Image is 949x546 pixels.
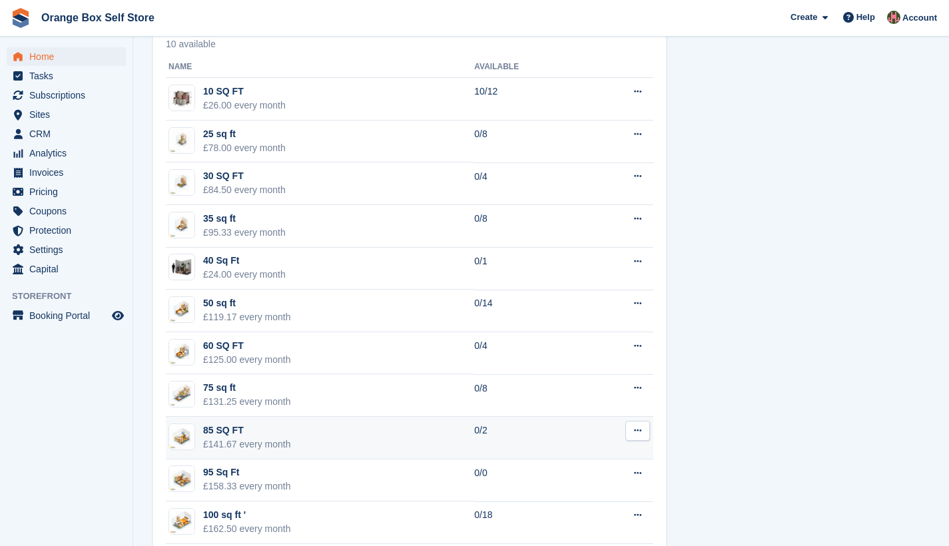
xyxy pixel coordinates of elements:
[474,459,584,502] td: 0/0
[29,125,109,143] span: CRM
[7,125,126,143] a: menu
[169,424,194,449] img: 85sqft.jpg
[203,353,291,367] div: £125.00 every month
[29,182,109,201] span: Pricing
[29,306,109,325] span: Booking Portal
[203,226,286,240] div: £95.33 every month
[7,144,126,162] a: menu
[169,466,194,491] img: 95sqft.jpg
[29,86,109,105] span: Subscriptions
[7,306,126,325] a: menu
[29,105,109,124] span: Sites
[203,296,291,310] div: 50 sq ft
[110,308,126,324] a: Preview store
[203,465,291,479] div: 95 Sq Ft
[203,339,291,353] div: 60 SQ FT
[474,78,584,121] td: 10/12
[7,221,126,240] a: menu
[7,163,126,182] a: menu
[887,11,900,24] img: David Clark
[29,202,109,220] span: Coupons
[474,121,584,163] td: 0/8
[36,7,160,29] a: Orange Box Self Store
[791,11,817,24] span: Create
[203,437,291,451] div: £141.67 every month
[474,501,584,544] td: 0/18
[902,11,937,25] span: Account
[474,248,584,290] td: 0/1
[7,47,126,66] a: menu
[7,240,126,259] a: menu
[7,260,126,278] a: menu
[474,332,584,375] td: 0/4
[203,479,291,493] div: £158.33 every month
[169,212,194,238] img: 35sqft.jpg
[203,254,286,268] div: 40 Sq Ft
[474,57,584,78] th: Available
[166,39,653,49] p: 10 available
[7,86,126,105] a: menu
[203,381,291,395] div: 75 sq ft
[203,99,286,113] div: £26.00 every month
[29,67,109,85] span: Tasks
[474,290,584,332] td: 0/14
[856,11,875,24] span: Help
[203,522,291,536] div: £162.50 every month
[29,144,109,162] span: Analytics
[7,182,126,201] a: menu
[29,260,109,278] span: Capital
[203,85,286,99] div: 10 SQ FT
[203,508,291,522] div: 100 sq ft '
[474,417,584,459] td: 0/2
[166,57,474,78] th: Name
[203,141,286,155] div: £78.00 every month
[474,205,584,248] td: 0/8
[169,170,194,195] img: 30sqft.jpg
[29,221,109,240] span: Protection
[474,374,584,417] td: 0/8
[203,423,291,437] div: 85 SQ FT
[169,297,194,322] img: 50sqft.jpg
[7,202,126,220] a: menu
[29,240,109,259] span: Settings
[169,128,194,153] img: 25sqft.jpeg
[203,395,291,409] div: £131.25 every month
[7,67,126,85] a: menu
[12,290,133,303] span: Storefront
[169,509,194,534] img: 100sqft.jpg
[169,85,194,111] img: Locker%20Medium%201%20-%20Imperial.jpg
[169,340,194,365] img: 60sqft.jpg
[29,47,109,66] span: Home
[203,310,291,324] div: £119.17 every month
[169,382,194,407] img: 75sqft.jpg
[203,268,286,282] div: £24.00 every month
[11,8,31,28] img: stora-icon-8386f47178a22dfd0bd8f6a31ec36ba5ce8667c1dd55bd0f319d3a0aa187defe.svg
[474,162,584,205] td: 0/4
[203,212,286,226] div: 35 sq ft
[7,105,126,124] a: menu
[203,169,286,183] div: 30 SQ FT
[169,258,194,277] img: 40-sqft-unit.jpg
[203,127,286,141] div: 25 sq ft
[29,163,109,182] span: Invoices
[203,183,286,197] div: £84.50 every month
